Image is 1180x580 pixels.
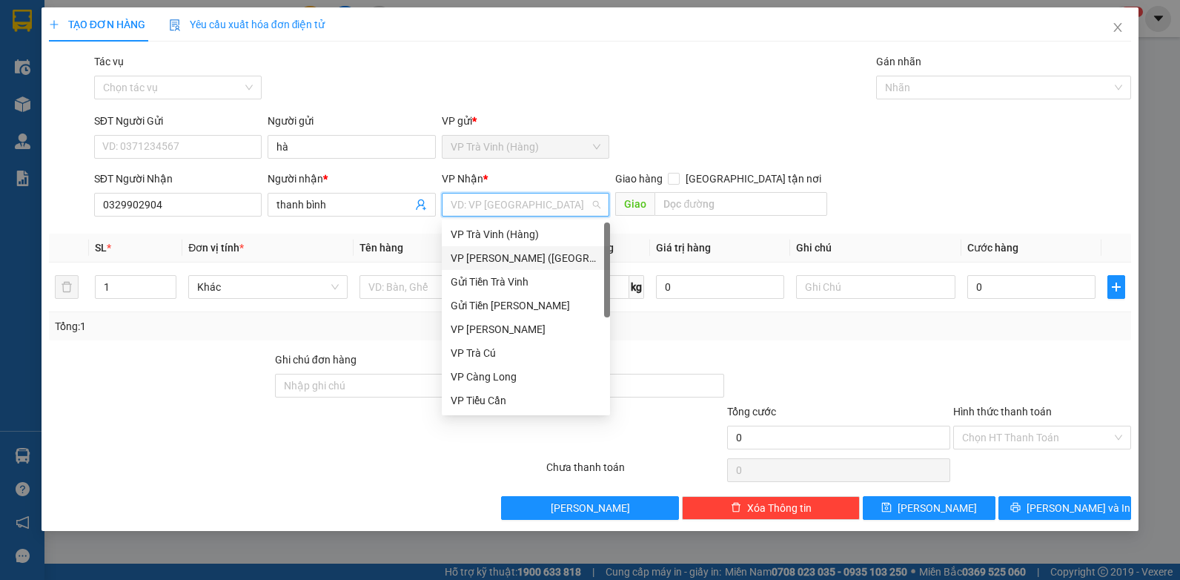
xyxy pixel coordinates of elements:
div: VP Trà Vinh (Hàng) [442,223,610,246]
th: Ghi chú [790,234,961,263]
span: VP Nhận [442,173,483,185]
span: [GEOGRAPHIC_DATA] tận nơi [680,171,827,187]
span: close [1112,22,1124,33]
div: Người gửi [268,113,436,129]
div: VP Tiểu Cần [442,389,610,412]
span: GIAO: [6,111,164,125]
div: VP Trà Cú [451,345,601,361]
label: Ghi chú đơn hàng [275,354,357,366]
div: Gửi Tiền Trà Vinh [442,270,610,294]
div: SĐT Người Nhận [94,171,262,187]
span: plus [49,19,59,30]
span: VP Trà Vinh (Hàng) [451,136,601,158]
button: [PERSON_NAME] [501,496,679,520]
span: Tên hàng [359,242,403,254]
div: VP [PERSON_NAME] ([GEOGRAPHIC_DATA]) [451,250,601,266]
div: VP Càng Long [451,369,601,385]
button: delete [55,275,79,299]
div: Gửi Tiền Trần Phú [442,294,610,317]
span: [PERSON_NAME] và In [1027,500,1130,516]
span: K BAO BỂ -ƯỚT ( GẤP) [39,111,164,125]
span: plus [1108,281,1124,293]
div: VP Trần Phú (Hàng) [442,246,610,270]
div: VP Trà Cú [442,341,610,365]
label: Hình thức thanh toán [953,406,1052,418]
span: [PERSON_NAME] [551,500,630,516]
span: 0913790742 - [6,80,194,108]
span: Tổng cước [727,406,776,418]
span: printer [1010,502,1021,514]
span: kg [629,275,644,299]
span: Yêu cầu xuất hóa đơn điện tử [169,19,325,30]
img: icon [169,19,181,31]
span: Khác [197,276,339,298]
div: VP Vũng Liêm [442,317,610,341]
span: VP Trà Vinh (Hàng) [42,64,144,78]
label: Gán nhãn [876,56,921,67]
span: [PERSON_NAME] [898,500,977,516]
p: NHẬN: [6,64,216,78]
span: user-add [415,199,427,211]
span: Xóa Thông tin [747,500,812,516]
input: 0 [656,275,784,299]
span: LX VẠN THÀNH (ANH PHÚC [6,80,194,108]
span: Đơn vị tính [188,242,244,254]
button: save[PERSON_NAME] [863,496,995,520]
span: TẠO ĐƠN HÀNG [49,19,145,30]
span: SL [95,242,107,254]
span: Cước hàng [967,242,1018,254]
label: Tác vụ [94,56,124,67]
span: save [881,502,892,514]
button: deleteXóa Thông tin [682,496,860,520]
input: VD: Bàn, Ghế [359,275,519,299]
span: Giao [615,192,654,216]
strong: BIÊN NHẬN GỬI HÀNG [50,8,172,22]
input: Ghi chú đơn hàng [275,374,498,398]
div: Tổng: 1 [55,318,457,335]
div: Chưa thanh toán [545,459,726,485]
button: plus [1107,275,1125,299]
div: VP gửi [442,113,610,129]
div: SĐT Người Gửi [94,113,262,129]
p: GỬI: [6,29,216,57]
input: Dọc đường [654,192,826,216]
span: VP [PERSON_NAME] ([GEOGRAPHIC_DATA]) - [6,29,138,57]
button: printer[PERSON_NAME] và In [998,496,1131,520]
div: VP Càng Long [442,365,610,389]
div: Gửi Tiền Trà Vinh [451,274,601,290]
div: Người nhận [268,171,436,187]
div: VP [PERSON_NAME] [451,321,601,337]
span: Giá trị hàng [656,242,711,254]
span: delete [731,502,741,514]
input: Ghi Chú [796,275,955,299]
div: VP Tiểu Cần [451,392,601,409]
div: Gửi Tiền [PERSON_NAME] [451,297,601,314]
div: VP Trà Vinh (Hàng) [451,226,601,243]
button: Close [1097,7,1138,49]
span: Giao hàng [615,173,663,185]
